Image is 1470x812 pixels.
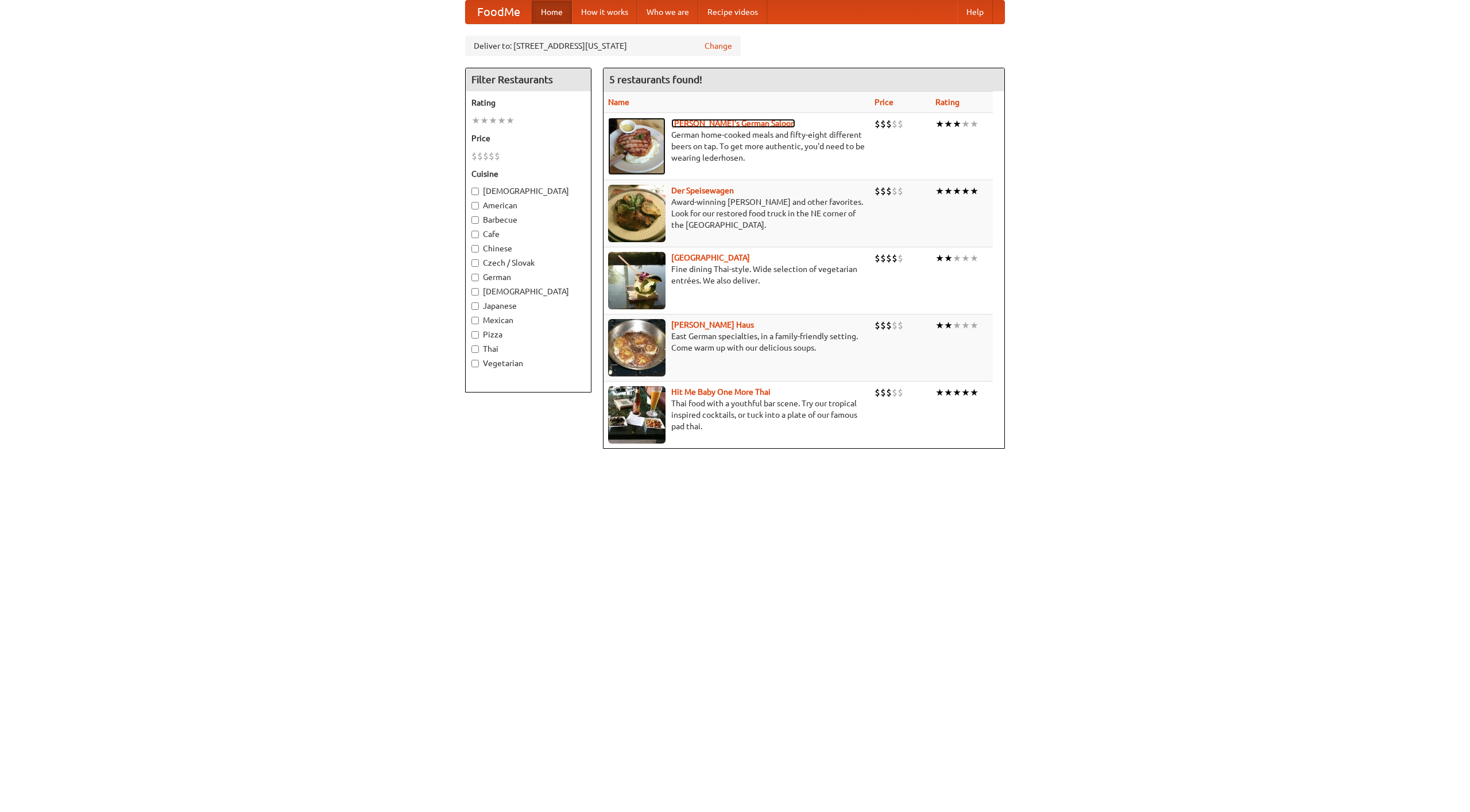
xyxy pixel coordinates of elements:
label: Japanese [471,300,585,312]
li: ★ [953,185,961,197]
li: $ [875,252,880,265]
li: $ [886,252,892,265]
a: FoodMe [466,1,532,24]
img: satay.jpg [608,252,666,309]
li: ★ [935,252,944,265]
h5: Price [471,133,585,144]
label: [DEMOGRAPHIC_DATA] [471,286,585,297]
li: ★ [480,114,489,127]
b: Der Speisewagen [671,186,734,195]
li: ★ [953,252,961,265]
li: $ [886,319,892,332]
li: ★ [944,185,953,197]
li: ★ [953,319,961,332]
label: German [471,271,585,283]
img: kohlhaus.jpg [608,319,666,376]
li: $ [892,118,898,130]
a: [PERSON_NAME] Haus [671,320,754,329]
li: $ [892,185,898,197]
h5: Cuisine [471,168,585,180]
h4: Filter Restaurants [466,68,591,91]
li: $ [880,185,886,197]
img: babythai.jpg [608,386,666,444]
li: $ [880,319,886,332]
li: $ [880,386,886,399]
input: [DEMOGRAPHIC_DATA] [471,188,479,195]
ng-pluralize: 5 restaurants found! [609,74,702,85]
li: $ [886,386,892,399]
label: Thai [471,343,585,355]
li: $ [494,150,500,162]
p: German home-cooked meals and fifty-eight different beers on tap. To get more authentic, you'd nee... [608,129,865,164]
li: ★ [970,118,978,130]
label: Cafe [471,228,585,240]
p: Thai food with a youthful bar scene. Try our tropical inspired cocktails, or tuck into a plate of... [608,398,865,432]
li: $ [898,118,903,130]
li: $ [898,386,903,399]
li: ★ [944,319,953,332]
li: $ [892,252,898,265]
a: Recipe videos [698,1,767,24]
input: [DEMOGRAPHIC_DATA] [471,288,479,296]
p: Award-winning [PERSON_NAME] and other favorites. Look for our restored food truck in the NE corne... [608,196,865,231]
li: ★ [506,114,514,127]
label: Czech / Slovak [471,257,585,269]
li: $ [875,386,880,399]
li: $ [477,150,483,162]
li: $ [886,118,892,130]
li: $ [886,185,892,197]
a: Home [532,1,572,24]
img: esthers.jpg [608,118,666,175]
input: Pizza [471,331,479,339]
a: How it works [572,1,637,24]
p: Fine dining Thai-style. Wide selection of vegetarian entrées. We also deliver. [608,263,865,286]
li: $ [880,118,886,130]
li: $ [892,386,898,399]
li: $ [875,118,880,130]
li: ★ [497,114,506,127]
li: ★ [961,319,970,332]
input: Barbecue [471,216,479,224]
li: $ [471,150,477,162]
label: Barbecue [471,214,585,226]
a: Who we are [637,1,698,24]
li: ★ [944,118,953,130]
a: Hit Me Baby One More Thai [671,387,771,397]
input: Japanese [471,302,479,310]
li: $ [898,319,903,332]
li: ★ [970,386,978,399]
a: Name [608,98,629,107]
li: ★ [961,118,970,130]
li: $ [892,319,898,332]
li: $ [898,185,903,197]
li: ★ [935,185,944,197]
h5: Rating [471,97,585,108]
li: ★ [489,114,497,127]
input: American [471,202,479,209]
li: ★ [970,319,978,332]
input: German [471,274,479,281]
li: ★ [961,386,970,399]
a: [GEOGRAPHIC_DATA] [671,253,750,262]
li: ★ [935,319,944,332]
li: ★ [961,252,970,265]
input: Vegetarian [471,360,479,367]
li: $ [880,252,886,265]
input: Chinese [471,245,479,252]
li: ★ [944,386,953,399]
li: ★ [471,114,480,127]
li: $ [875,319,880,332]
li: ★ [970,252,978,265]
a: [PERSON_NAME]'s German Saloon [671,119,795,128]
input: Cafe [471,231,479,238]
li: ★ [961,185,970,197]
li: ★ [935,386,944,399]
label: Chinese [471,243,585,254]
a: Rating [935,98,960,107]
li: ★ [935,118,944,130]
p: East German specialties, in a family-friendly setting. Come warm up with our delicious soups. [608,331,865,353]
